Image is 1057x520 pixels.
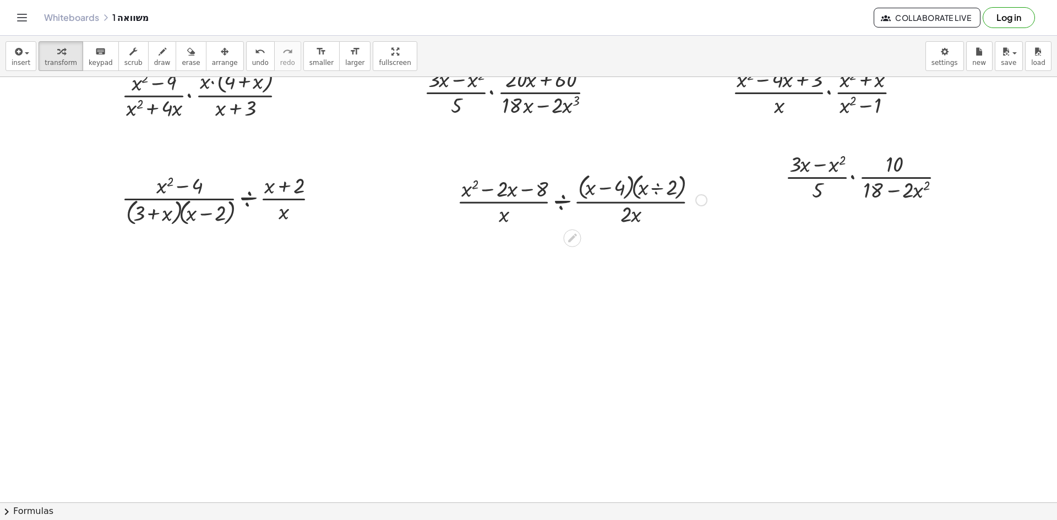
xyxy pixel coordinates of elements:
[373,41,417,71] button: fullscreen
[379,59,411,67] span: fullscreen
[350,45,360,58] i: format_size
[212,59,238,67] span: arrange
[6,41,36,71] button: insert
[118,41,149,71] button: scrub
[303,41,340,71] button: format_sizesmaller
[983,7,1035,28] button: Log in
[39,41,83,71] button: transform
[972,59,986,67] span: new
[206,41,244,71] button: arrange
[148,41,177,71] button: draw
[966,41,993,71] button: new
[246,41,275,71] button: undoundo
[154,59,171,67] span: draw
[83,41,119,71] button: keyboardkeypad
[874,8,980,28] button: Collaborate Live
[124,59,143,67] span: scrub
[995,41,1023,71] button: save
[44,12,99,23] a: Whiteboards
[925,41,964,71] button: settings
[182,59,200,67] span: erase
[176,41,206,71] button: erase
[13,9,31,26] button: Toggle navigation
[252,59,269,67] span: undo
[1001,59,1016,67] span: save
[12,59,30,67] span: insert
[1031,59,1045,67] span: load
[931,59,958,67] span: settings
[345,59,364,67] span: larger
[282,45,293,58] i: redo
[89,59,113,67] span: keypad
[274,41,301,71] button: redoredo
[883,13,971,23] span: Collaborate Live
[95,45,106,58] i: keyboard
[564,229,581,247] div: Edit math
[309,59,334,67] span: smaller
[1025,41,1051,71] button: load
[45,59,77,67] span: transform
[255,45,265,58] i: undo
[339,41,371,71] button: format_sizelarger
[280,59,295,67] span: redo
[316,45,326,58] i: format_size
